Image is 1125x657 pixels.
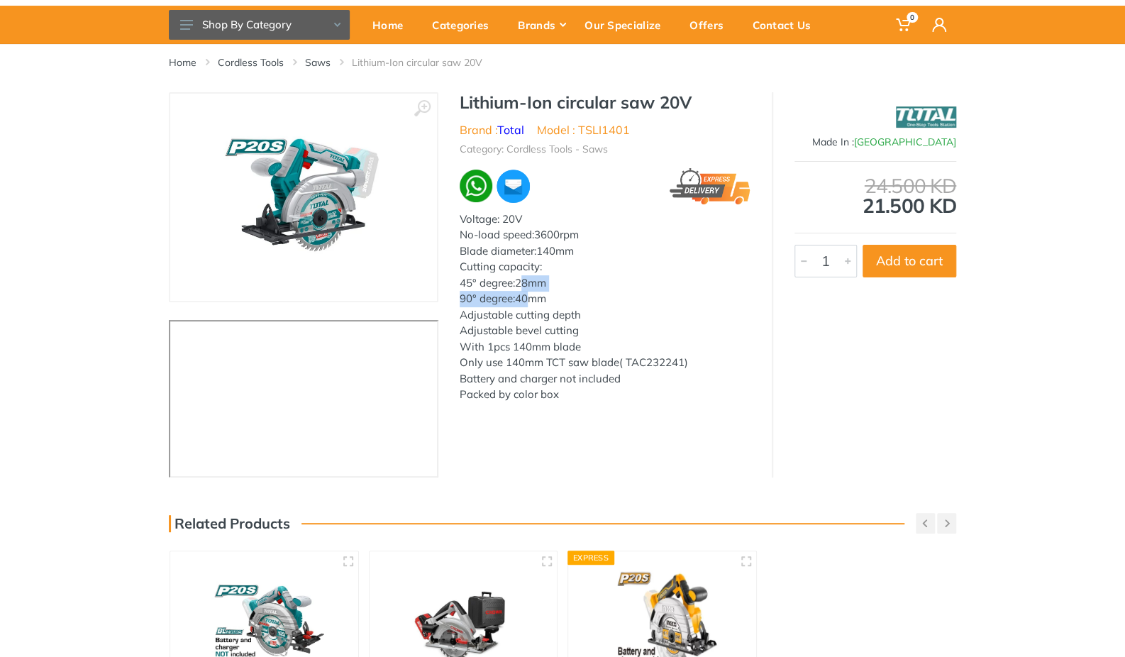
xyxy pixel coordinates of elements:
[460,291,750,307] div: 90° degree:40mm
[352,55,504,70] li: Lithium-Ion circular saw 20V
[460,170,492,202] img: wa.webp
[743,10,830,40] div: Contact Us
[460,323,750,339] div: Adjustable bevel cutting
[460,339,750,355] div: With 1pcs 140mm blade
[460,371,750,387] div: Battery and charger not included
[422,10,508,40] div: Categories
[567,551,614,565] div: Express
[537,121,630,138] li: Model : TSLI1401
[460,355,750,371] div: Only use 140mm TCT saw blade( TAC232241)
[575,10,680,40] div: Our Specialize
[508,10,575,40] div: Brands
[497,123,524,137] a: Total
[907,12,918,23] span: 0
[460,307,750,324] div: Adjustable cutting depth
[794,176,956,216] div: 21.500 KD
[169,55,196,70] a: Home
[362,10,422,40] div: Home
[460,275,750,292] div: 45° degree:28mm
[794,176,956,196] div: 24.500 KD
[169,515,290,532] h3: Related Products
[886,6,922,44] a: 0
[422,6,508,44] a: Categories
[854,136,956,148] span: [GEOGRAPHIC_DATA]
[575,6,680,44] a: Our Specialize
[460,211,750,228] div: Voltage: 20V
[896,99,956,135] img: Total
[213,108,394,287] img: Royal Tools - Lithium-Ion circular saw 20V
[495,168,531,204] img: ma.webp
[460,259,750,275] div: Cutting capacity:
[362,6,422,44] a: Home
[863,245,956,277] button: Add to cart
[794,135,956,150] div: Made In :
[743,6,830,44] a: Contact Us
[460,227,750,243] div: No-load speed:3600rpm
[169,55,956,70] nav: breadcrumb
[460,121,524,138] li: Brand :
[460,142,608,157] li: Category: Cordless Tools - Saws
[218,55,284,70] a: Cordless Tools
[680,6,743,44] a: Offers
[169,10,350,40] button: Shop By Category
[680,10,743,40] div: Offers
[305,55,331,70] a: Saws
[460,387,750,403] div: Packed by color box
[460,92,750,113] h1: Lithium-Ion circular saw 20V
[670,168,750,204] img: express.png
[460,243,750,260] div: Blade diameter:140mm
